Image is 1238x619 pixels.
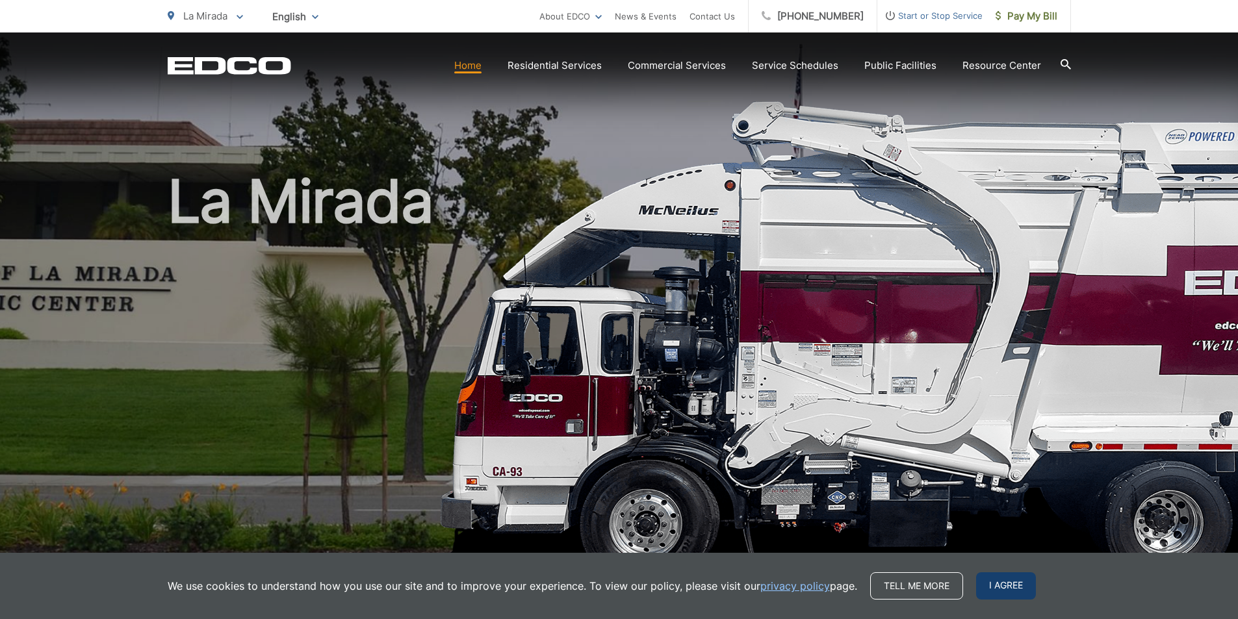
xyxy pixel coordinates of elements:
span: I agree [976,572,1036,600]
a: About EDCO [539,8,602,24]
a: Commercial Services [628,58,726,73]
a: Public Facilities [864,58,936,73]
a: Residential Services [508,58,602,73]
a: News & Events [615,8,677,24]
p: We use cookies to understand how you use our site and to improve your experience. To view our pol... [168,578,857,594]
span: La Mirada [183,10,227,22]
a: privacy policy [760,578,830,594]
a: EDCD logo. Return to the homepage. [168,57,291,75]
a: Service Schedules [752,58,838,73]
a: Contact Us [690,8,735,24]
h1: La Mirada [168,169,1071,580]
a: Resource Center [962,58,1041,73]
span: English [263,5,328,28]
a: Home [454,58,482,73]
span: Pay My Bill [996,8,1057,24]
a: Tell me more [870,572,963,600]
